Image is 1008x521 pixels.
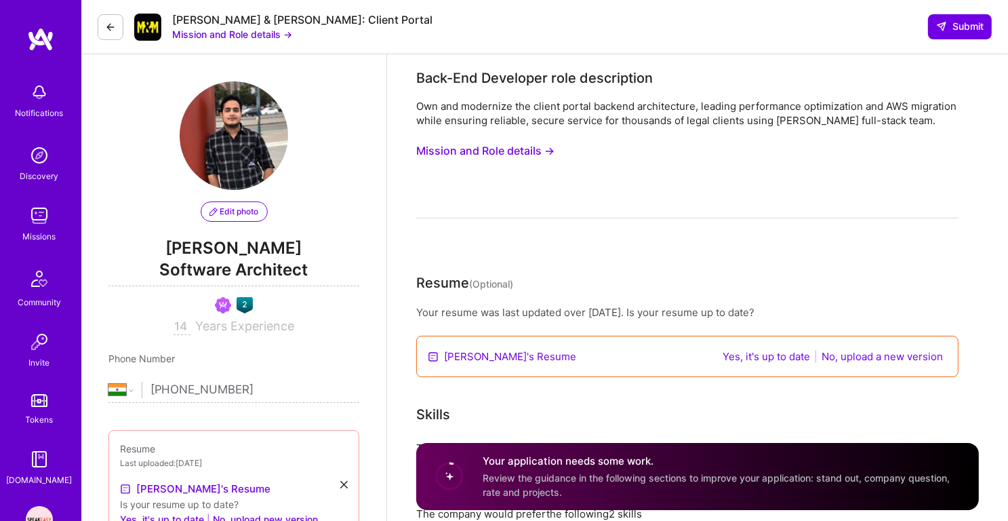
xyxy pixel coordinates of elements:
span: (Optional) [469,278,513,290]
img: Resume [120,484,131,495]
button: Edit photo [201,201,268,222]
img: Resume [428,351,439,362]
div: The company would prefer the following 2 skills [416,507,959,521]
div: Tokens [26,412,54,427]
button: Mission and Role details → [172,27,292,41]
span: [PERSON_NAME] [108,238,359,258]
img: Invite [26,328,53,355]
img: guide book [26,446,53,473]
div: Missions [23,229,56,244]
img: User Avatar [180,81,288,190]
h4: Your application needs some work. [483,454,963,468]
button: Mission and Role details → [416,138,555,163]
button: No, upload a new version [818,349,947,364]
span: Years Experience [196,319,295,333]
img: Company Logo [134,14,161,41]
i: icon SendLight [936,21,947,32]
div: Your resume was last updated over [DATE]. Is your resume up to date? [416,305,959,320]
span: Resume [120,443,155,455]
i: icon PencilPurple [209,208,218,216]
span: Edit photo [209,206,259,218]
div: [DOMAIN_NAME] [7,473,73,487]
span: | [814,350,818,363]
div: Discovery [20,169,59,183]
img: discovery [26,142,53,169]
img: Been on Mission [215,297,231,313]
input: +1 (000) 000-0000 [150,370,359,410]
a: [PERSON_NAME]'s Resume [120,481,270,497]
span: Software Architect [108,258,359,286]
button: Submit [928,14,992,39]
img: logo [27,27,54,52]
div: Invite [29,355,50,370]
div: Community [18,295,61,309]
div: The company requires the following 2 skills [416,441,959,455]
div: Skills [416,404,450,425]
div: Back-End Developer role description [416,68,653,88]
img: tokens [31,394,47,407]
span: Phone Number [108,353,175,364]
div: Last uploaded: [DATE] [120,456,348,470]
div: Own and modernize the client portal backend architecture, leading performance optimization and AW... [416,99,959,128]
button: Yes, it's up to date [719,349,814,364]
a: [PERSON_NAME]'s Resume [444,349,576,364]
div: Resume [416,273,513,294]
i: icon LeftArrowDark [105,22,116,33]
i: icon Close [340,481,348,488]
span: Submit [936,20,984,33]
img: teamwork [26,202,53,229]
div: [PERSON_NAME] & [PERSON_NAME]: Client Portal [172,13,432,27]
span: Review the guidance in the following sections to improve your application: stand out, company que... [483,472,950,498]
input: XX [174,319,190,335]
div: Is your resume up to date? [120,497,348,512]
img: Community [23,263,56,295]
img: bell [26,79,53,106]
div: Notifications [16,106,64,120]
